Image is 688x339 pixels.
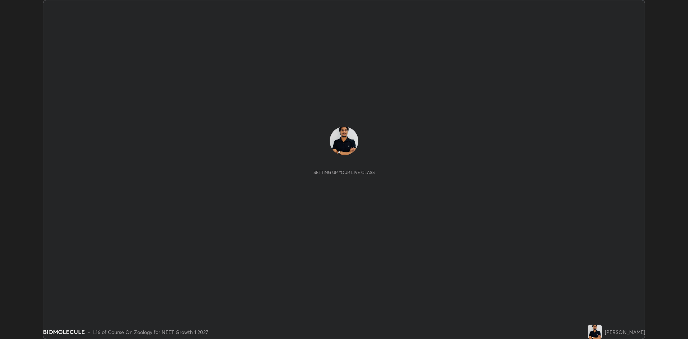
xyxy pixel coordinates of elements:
div: L16 of Course On Zoology for NEET Growth 1 2027 [93,328,208,336]
img: ff6909e40c5f4f62acbf0b18fd3bfd45.jpg [330,127,358,155]
div: [PERSON_NAME] [605,328,645,336]
div: Setting up your live class [314,170,375,175]
div: • [88,328,90,336]
div: BIOMOLECULE [43,328,85,336]
img: ff6909e40c5f4f62acbf0b18fd3bfd45.jpg [588,325,602,339]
